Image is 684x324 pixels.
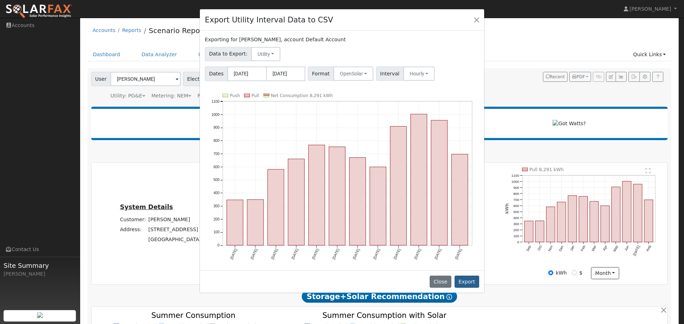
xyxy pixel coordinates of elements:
text: Net Consumption 8,291 kWh [271,93,333,98]
text: [DATE] [434,248,442,260]
text: 400 [213,191,219,195]
text: 0 [218,243,220,247]
text: [DATE] [229,248,238,260]
button: Close [430,276,451,288]
text: Push [230,93,240,98]
h4: Export Utility Interval Data to CSV [205,14,333,26]
label: Exporting for [PERSON_NAME], account Default Account [205,36,346,43]
text: 1000 [212,112,220,116]
text: [DATE] [393,248,401,260]
rect: onclick="" [309,145,325,245]
button: Export [455,276,479,288]
rect: onclick="" [227,200,243,245]
span: Format [308,67,334,81]
button: Hourly [403,67,435,81]
text: 200 [213,217,219,221]
text: 700 [213,152,219,156]
text: [DATE] [352,248,360,260]
text: 500 [213,178,219,182]
span: Dates [205,67,228,81]
text: [DATE] [270,248,279,260]
text: 1100 [212,100,220,103]
text: [DATE] [413,248,421,260]
text: 800 [213,139,219,143]
text: [DATE] [332,248,340,260]
span: Interval [376,67,404,81]
button: OpenSolar [333,67,374,81]
text: [DATE] [373,248,381,260]
button: Utility [251,47,281,61]
text: 900 [213,126,219,129]
text: [DATE] [250,248,258,260]
rect: onclick="" [411,114,427,245]
span: Data to Export: [205,47,252,61]
rect: onclick="" [370,167,386,245]
rect: onclick="" [452,154,468,245]
text: 300 [213,204,219,208]
rect: onclick="" [390,126,406,245]
rect: onclick="" [329,147,345,245]
rect: onclick="" [431,120,447,245]
text: Pull [252,93,259,98]
text: 100 [213,230,219,234]
rect: onclick="" [349,158,366,245]
text: [DATE] [311,248,320,260]
rect: onclick="" [268,169,284,245]
rect: onclick="" [288,159,305,245]
text: [DATE] [291,248,299,260]
text: [DATE] [454,248,462,260]
button: Close [472,15,482,25]
text: 600 [213,165,219,169]
rect: onclick="" [247,200,264,245]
